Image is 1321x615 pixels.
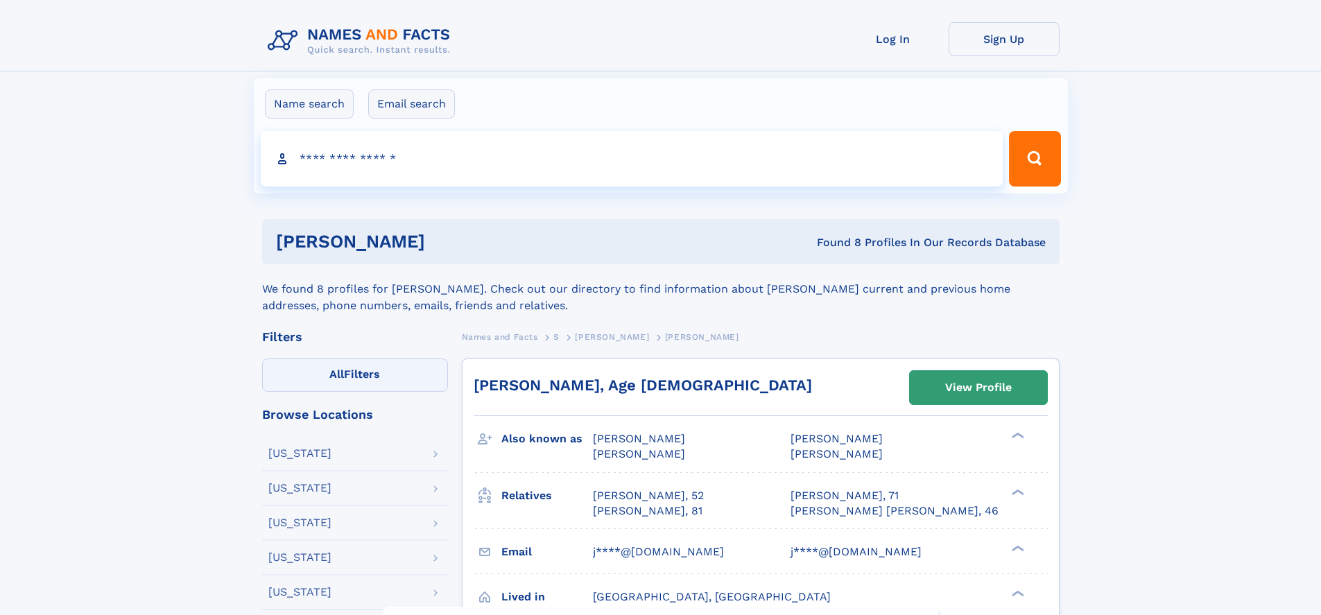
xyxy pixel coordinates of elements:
h3: Also known as [501,427,593,451]
div: We found 8 profiles for [PERSON_NAME]. Check out our directory to find information about [PERSON_... [262,264,1060,314]
span: [PERSON_NAME] [593,447,685,460]
div: [US_STATE] [268,587,331,598]
a: [PERSON_NAME], Age [DEMOGRAPHIC_DATA] [474,376,812,394]
div: Found 8 Profiles In Our Records Database [621,235,1046,250]
span: [GEOGRAPHIC_DATA], [GEOGRAPHIC_DATA] [593,590,831,603]
div: ❯ [1008,431,1025,440]
a: [PERSON_NAME] [575,328,649,345]
div: [US_STATE] [268,483,331,494]
a: [PERSON_NAME] [PERSON_NAME], 46 [791,503,999,519]
span: [PERSON_NAME] [791,432,883,445]
span: S [553,332,560,342]
div: [US_STATE] [268,552,331,563]
div: ❯ [1008,589,1025,598]
span: [PERSON_NAME] [593,432,685,445]
div: View Profile [945,372,1012,404]
div: Browse Locations [262,408,448,421]
div: ❯ [1008,544,1025,553]
a: Log In [838,22,949,56]
span: [PERSON_NAME] [665,332,739,342]
a: S [553,328,560,345]
a: [PERSON_NAME], 81 [593,503,702,519]
div: [US_STATE] [268,448,331,459]
div: Filters [262,331,448,343]
div: [US_STATE] [268,517,331,528]
label: Name search [265,89,354,119]
a: Names and Facts [462,328,538,345]
a: [PERSON_NAME], 71 [791,488,899,503]
label: Filters [262,358,448,392]
label: Email search [368,89,455,119]
input: search input [261,131,1003,187]
a: [PERSON_NAME], 52 [593,488,704,503]
h3: Email [501,540,593,564]
span: [PERSON_NAME] [575,332,649,342]
button: Search Button [1009,131,1060,187]
div: ❯ [1008,487,1025,496]
img: Logo Names and Facts [262,22,462,60]
a: Sign Up [949,22,1060,56]
span: [PERSON_NAME] [791,447,883,460]
h1: [PERSON_NAME] [276,233,621,250]
h3: Lived in [501,585,593,609]
span: All [329,367,344,381]
h3: Relatives [501,484,593,508]
a: View Profile [910,371,1047,404]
